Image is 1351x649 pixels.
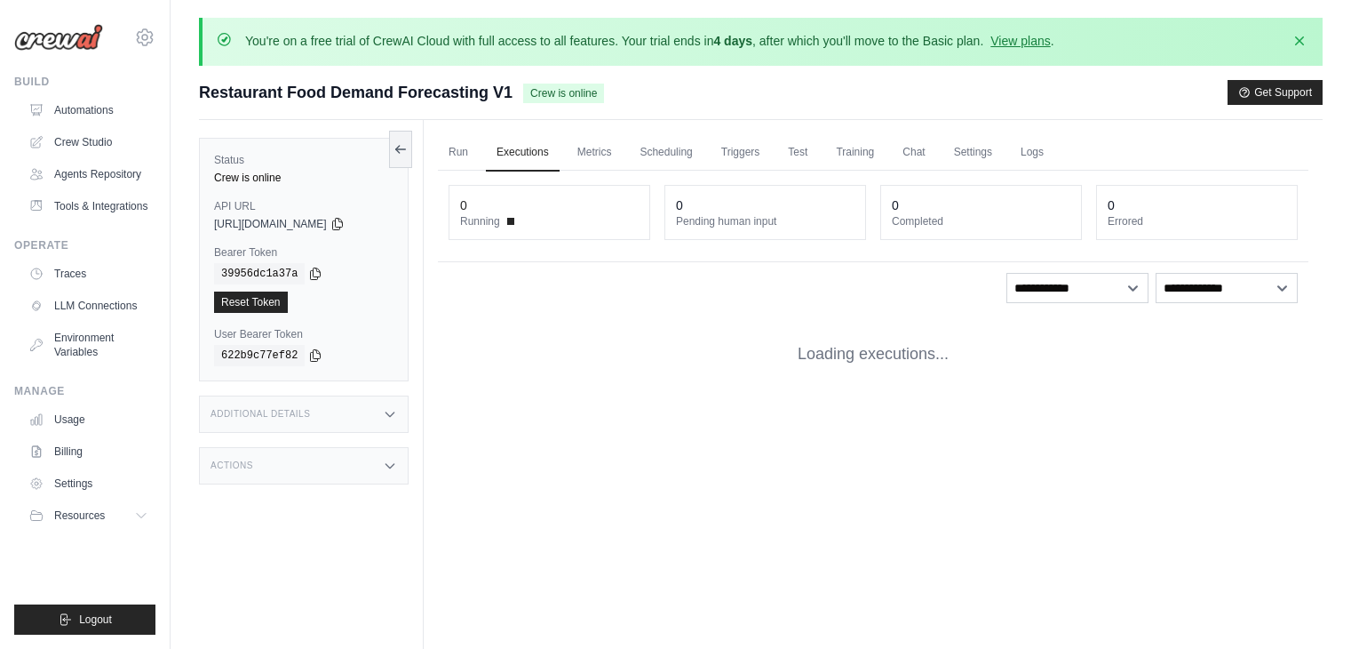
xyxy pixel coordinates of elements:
a: Tools & Integrations [21,192,155,220]
a: Settings [21,469,155,498]
h3: Actions [211,461,253,471]
div: Manage [14,384,155,398]
dt: Pending human input [676,214,854,228]
div: 0 [460,196,467,214]
a: LLM Connections [21,292,155,320]
span: Logout [79,613,112,627]
img: Logo [14,24,103,51]
a: Billing [21,437,155,466]
div: Loading executions... [438,314,1308,395]
button: Get Support [1228,80,1323,105]
code: 622b9c77ef82 [214,345,305,366]
dt: Errored [1108,214,1286,228]
button: Logout [14,605,155,635]
a: Usage [21,405,155,434]
a: Logs [1010,134,1054,172]
label: User Bearer Token [214,327,393,341]
a: Traces [21,260,155,288]
code: 39956dc1a37a [214,263,305,284]
a: Metrics [567,134,623,172]
span: Crew is online [523,84,604,103]
a: Executions [486,134,560,172]
p: You're on a free trial of CrewAI Cloud with full access to all features. Your trial ends in , aft... [245,32,1054,50]
h3: Additional Details [211,409,310,420]
a: Triggers [711,134,771,172]
button: Resources [21,501,155,530]
a: Reset Token [214,292,288,313]
a: View plans [990,34,1050,48]
a: Training [825,134,885,172]
div: Crew is online [214,171,393,185]
strong: 4 days [713,34,752,48]
span: Running [460,214,500,228]
a: Scheduling [629,134,703,172]
a: Automations [21,96,155,124]
a: Environment Variables [21,324,155,366]
div: Build [14,75,155,89]
div: Operate [14,238,155,252]
div: 0 [676,196,683,214]
a: Agents Repository [21,160,155,188]
label: API URL [214,199,393,213]
span: [URL][DOMAIN_NAME] [214,217,327,231]
dt: Completed [892,214,1070,228]
div: 0 [1108,196,1115,214]
a: Settings [943,134,1003,172]
label: Status [214,153,393,167]
a: Test [777,134,818,172]
span: Resources [54,509,105,523]
a: Crew Studio [21,128,155,156]
label: Bearer Token [214,245,393,260]
a: Chat [892,134,935,172]
a: Run [438,134,479,172]
span: Restaurant Food Demand Forecasting V1 [199,80,513,105]
div: 0 [892,196,899,214]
